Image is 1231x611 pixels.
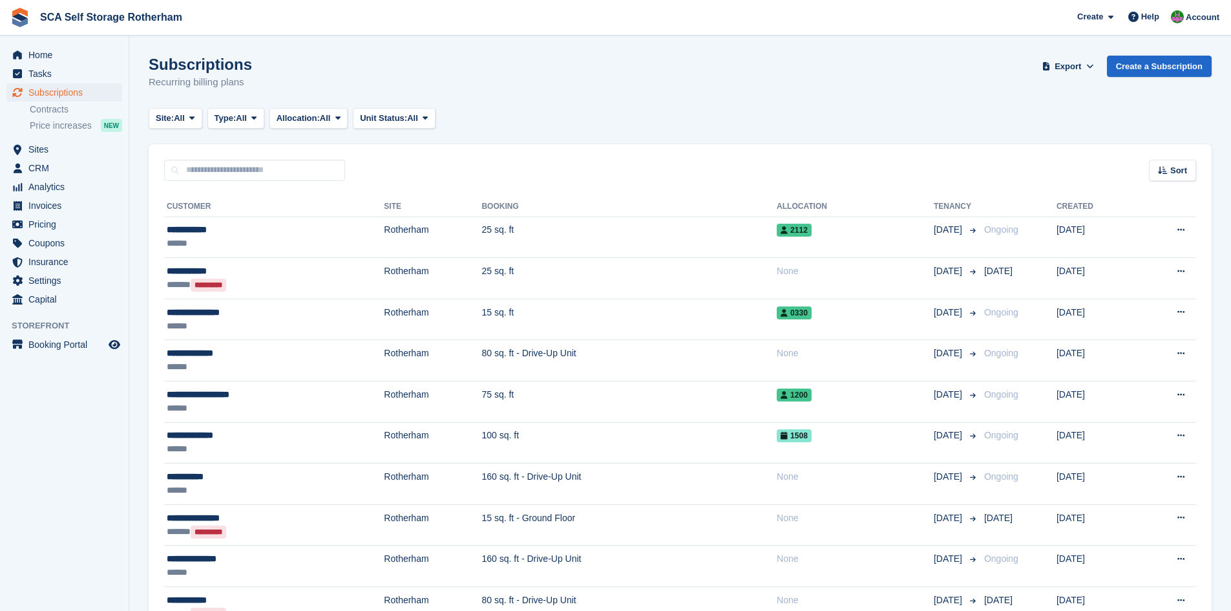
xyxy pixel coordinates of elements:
[1057,258,1137,299] td: [DATE]
[269,108,348,129] button: Allocation: All
[28,46,106,64] span: Home
[984,348,1018,358] span: Ongoing
[6,234,122,252] a: menu
[934,388,965,402] span: [DATE]
[28,234,106,252] span: Coupons
[481,464,777,505] td: 160 sq. ft - Drive-Up Unit
[777,264,934,278] div: None
[1141,10,1159,23] span: Help
[1057,197,1137,217] th: Created
[1057,217,1137,258] td: [DATE]
[28,140,106,158] span: Sites
[28,336,106,354] span: Booking Portal
[777,347,934,360] div: None
[1057,504,1137,546] td: [DATE]
[28,290,106,308] span: Capital
[384,381,481,423] td: Rotherham
[1057,546,1137,587] td: [DATE]
[12,319,129,332] span: Storefront
[384,504,481,546] td: Rotherham
[6,178,122,196] a: menu
[934,223,965,237] span: [DATE]
[777,197,934,217] th: Allocation
[984,389,1018,400] span: Ongoing
[984,595,1013,605] span: [DATE]
[1057,299,1137,340] td: [DATE]
[35,6,187,28] a: SCA Self Storage Rotherham
[1057,340,1137,381] td: [DATE]
[6,159,122,177] a: menu
[215,112,237,125] span: Type:
[1057,381,1137,423] td: [DATE]
[934,306,965,319] span: [DATE]
[481,504,777,546] td: 15 sq. ft - Ground Floor
[481,299,777,340] td: 15 sq. ft
[384,464,481,505] td: Rotherham
[777,389,812,402] span: 1200
[353,108,435,129] button: Unit Status: All
[1186,11,1219,24] span: Account
[236,112,247,125] span: All
[934,197,979,217] th: Tenancy
[1057,464,1137,505] td: [DATE]
[207,108,264,129] button: Type: All
[30,118,122,133] a: Price increases NEW
[28,83,106,102] span: Subscriptions
[6,272,122,290] a: menu
[30,103,122,116] a: Contracts
[481,217,777,258] td: 25 sq. ft
[320,112,331,125] span: All
[28,159,106,177] span: CRM
[384,422,481,464] td: Rotherham
[481,197,777,217] th: Booking
[6,215,122,233] a: menu
[30,120,92,132] span: Price increases
[984,553,1018,564] span: Ongoing
[934,347,965,360] span: [DATE]
[481,381,777,423] td: 75 sq. ft
[481,258,777,299] td: 25 sq. ft
[6,290,122,308] a: menu
[777,224,812,237] span: 2112
[481,546,777,587] td: 160 sq. ft - Drive-Up Unit
[777,470,934,484] div: None
[28,215,106,233] span: Pricing
[934,429,965,442] span: [DATE]
[149,108,202,129] button: Site: All
[934,594,965,607] span: [DATE]
[1057,422,1137,464] td: [DATE]
[6,46,122,64] a: menu
[777,306,812,319] span: 0330
[164,197,384,217] th: Customer
[384,546,481,587] td: Rotherham
[28,197,106,215] span: Invoices
[174,112,185,125] span: All
[6,83,122,102] a: menu
[481,340,777,381] td: 80 sq. ft - Drive-Up Unit
[10,8,30,27] img: stora-icon-8386f47178a22dfd0bd8f6a31ec36ba5ce8667c1dd55bd0f319d3a0aa187defe.svg
[984,224,1018,235] span: Ongoing
[277,112,320,125] span: Allocation:
[777,429,812,442] span: 1508
[107,337,122,352] a: Preview store
[384,258,481,299] td: Rotherham
[384,299,481,340] td: Rotherham
[28,178,106,196] span: Analytics
[28,253,106,271] span: Insurance
[6,65,122,83] a: menu
[777,552,934,566] div: None
[1170,164,1187,177] span: Sort
[984,430,1018,440] span: Ongoing
[984,307,1018,317] span: Ongoing
[481,422,777,464] td: 100 sq. ft
[384,217,481,258] td: Rotherham
[1055,60,1081,73] span: Export
[777,511,934,525] div: None
[984,513,1013,523] span: [DATE]
[934,470,965,484] span: [DATE]
[934,552,965,566] span: [DATE]
[1040,56,1097,77] button: Export
[407,112,418,125] span: All
[28,65,106,83] span: Tasks
[1077,10,1103,23] span: Create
